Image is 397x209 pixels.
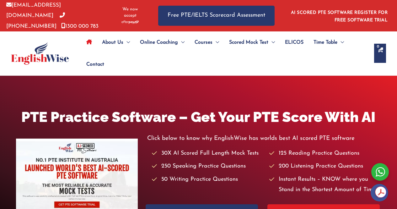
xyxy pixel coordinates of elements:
[102,31,123,53] span: About Us
[61,24,99,29] a: 1300 000 783
[269,174,381,195] li: Instant Results – KNOW where you Stand in the Shortest Amount of Time
[6,13,65,29] a: [PHONE_NUMBER]
[147,133,381,144] p: Click below to know why EnglishWise has worlds best AI scored PTE software
[269,161,381,172] li: 200 Listening Practice Questions
[371,184,388,201] img: white-facebook.png
[190,31,224,53] a: CoursesMenu Toggle
[291,10,388,23] a: AI SCORED PTE SOFTWARE REGISTER FOR FREE SOFTWARE TRIAL
[269,148,381,159] li: 125 Reading Practice Questions
[280,31,308,53] a: ELICOS
[152,174,264,185] li: 50 Writing Practice Questions
[121,20,139,24] img: Afterpay-Logo
[178,31,185,53] span: Menu Toggle
[81,53,104,75] a: Contact
[212,31,219,53] span: Menu Toggle
[308,31,349,53] a: Time TableMenu Toggle
[229,31,268,53] span: Scored Mock Test
[195,31,212,53] span: Courses
[140,31,178,53] span: Online Coaching
[314,31,337,53] span: Time Table
[224,31,280,53] a: Scored Mock TestMenu Toggle
[152,161,264,172] li: 250 Speaking Practice Questions
[158,6,275,25] a: Free PTE/IELTS Scorecard Assessment
[11,42,69,65] img: cropped-ew-logo
[97,31,135,53] a: About UsMenu Toggle
[123,31,130,53] span: Menu Toggle
[287,5,391,26] aside: Header Widget 1
[268,31,275,53] span: Menu Toggle
[285,31,303,53] span: ELICOS
[81,31,368,75] nav: Site Navigation: Main Menu
[118,6,142,19] span: We now accept
[86,53,104,75] span: Contact
[6,3,61,18] a: [EMAIL_ADDRESS][DOMAIN_NAME]
[152,148,264,159] li: 30X AI Scored Full Length Mock Tests
[135,31,190,53] a: Online CoachingMenu Toggle
[337,31,344,53] span: Menu Toggle
[16,107,381,127] h1: PTE Practice Software – Get Your PTE Score With AI
[374,44,386,63] a: View Shopping Cart, empty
